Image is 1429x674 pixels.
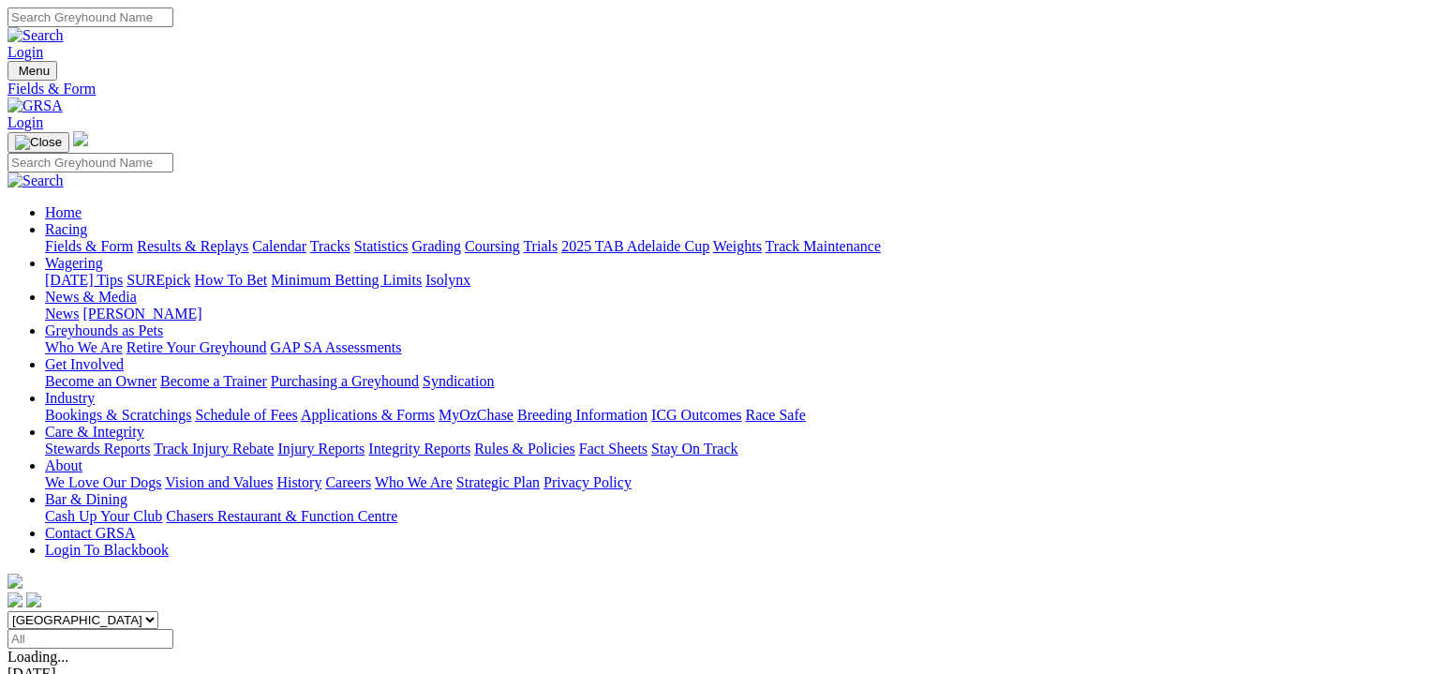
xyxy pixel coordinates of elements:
[26,592,41,607] img: twitter.svg
[271,272,422,288] a: Minimum Betting Limits
[45,508,1422,525] div: Bar & Dining
[45,255,103,271] a: Wagering
[766,238,881,254] a: Track Maintenance
[7,649,68,665] span: Loading...
[160,373,267,389] a: Become a Trainer
[7,153,173,172] input: Search
[561,238,709,254] a: 2025 TAB Adelaide Cup
[7,61,57,81] button: Toggle navigation
[45,542,169,558] a: Login To Blackbook
[166,508,397,524] a: Chasers Restaurant & Function Centre
[7,132,69,153] button: Toggle navigation
[45,508,162,524] a: Cash Up Your Club
[137,238,248,254] a: Results & Replays
[651,407,741,423] a: ICG Outcomes
[45,407,1422,424] div: Industry
[310,238,350,254] a: Tracks
[423,373,494,389] a: Syndication
[45,221,87,237] a: Racing
[474,441,575,457] a: Rules & Policies
[45,306,79,322] a: News
[277,441,365,457] a: Injury Reports
[195,272,268,288] a: How To Bet
[713,238,762,254] a: Weights
[252,238,306,254] a: Calendar
[543,474,632,490] a: Privacy Policy
[127,339,267,355] a: Retire Your Greyhound
[368,441,470,457] a: Integrity Reports
[165,474,273,490] a: Vision and Values
[425,272,470,288] a: Isolynx
[45,272,1422,289] div: Wagering
[45,322,163,338] a: Greyhounds as Pets
[465,238,520,254] a: Coursing
[127,272,190,288] a: SUREpick
[7,81,1422,97] a: Fields & Form
[45,272,123,288] a: [DATE] Tips
[7,7,173,27] input: Search
[45,306,1422,322] div: News & Media
[45,356,124,372] a: Get Involved
[45,204,82,220] a: Home
[276,474,321,490] a: History
[271,339,402,355] a: GAP SA Assessments
[45,373,1422,390] div: Get Involved
[45,457,82,473] a: About
[745,407,805,423] a: Race Safe
[7,629,173,649] input: Select date
[45,441,150,457] a: Stewards Reports
[45,339,123,355] a: Who We Are
[82,306,201,322] a: [PERSON_NAME]
[45,339,1422,356] div: Greyhounds as Pets
[301,407,435,423] a: Applications & Forms
[45,424,144,440] a: Care & Integrity
[45,525,135,541] a: Contact GRSA
[45,390,95,406] a: Industry
[7,172,64,189] img: Search
[651,441,737,457] a: Stay On Track
[45,238,1422,255] div: Racing
[271,373,419,389] a: Purchasing a Greyhound
[154,441,274,457] a: Track Injury Rebate
[7,574,22,589] img: logo-grsa-white.png
[73,131,88,146] img: logo-grsa-white.png
[45,474,161,490] a: We Love Our Dogs
[579,441,648,457] a: Fact Sheets
[439,407,514,423] a: MyOzChase
[7,97,63,114] img: GRSA
[15,135,62,150] img: Close
[45,474,1422,491] div: About
[375,474,453,490] a: Who We Are
[45,289,137,305] a: News & Media
[45,491,127,507] a: Bar & Dining
[412,238,461,254] a: Grading
[195,407,297,423] a: Schedule of Fees
[19,64,50,78] span: Menu
[45,441,1422,457] div: Care & Integrity
[7,44,43,60] a: Login
[523,238,558,254] a: Trials
[517,407,648,423] a: Breeding Information
[45,373,156,389] a: Become an Owner
[7,114,43,130] a: Login
[45,407,191,423] a: Bookings & Scratchings
[456,474,540,490] a: Strategic Plan
[325,474,371,490] a: Careers
[7,27,64,44] img: Search
[45,238,133,254] a: Fields & Form
[354,238,409,254] a: Statistics
[7,592,22,607] img: facebook.svg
